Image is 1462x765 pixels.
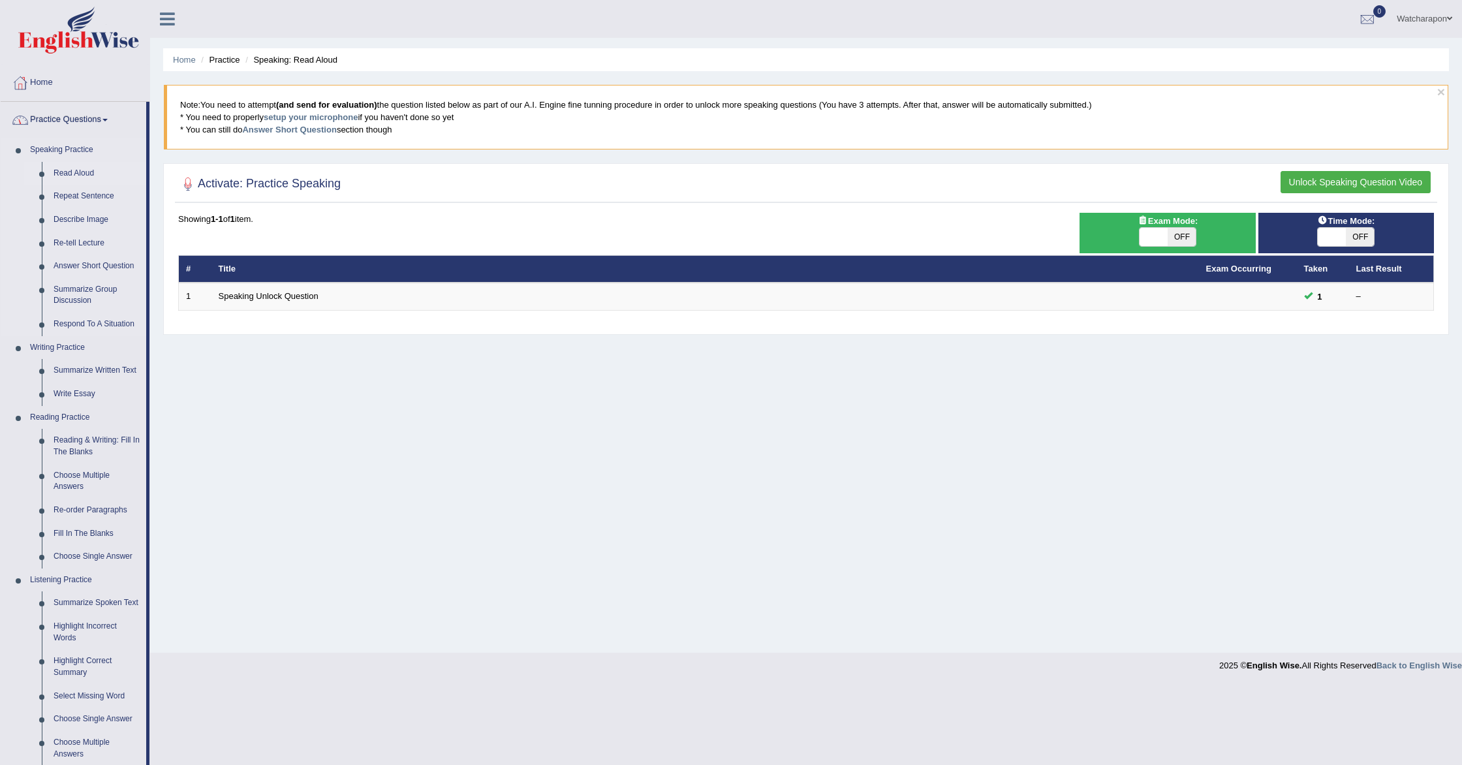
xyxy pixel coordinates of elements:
b: 1-1 [211,214,223,224]
a: Fill In The Blanks [48,522,146,546]
a: Highlight Incorrect Words [48,615,146,649]
blockquote: You need to attempt the question listed below as part of our A.I. Engine fine tunning procedure i... [164,85,1448,149]
a: Summarize Group Discussion [48,278,146,313]
a: Describe Image [48,208,146,232]
th: # [179,255,211,283]
a: Re-order Paragraphs [48,499,146,522]
a: Home [1,65,149,97]
span: Exam Mode: [1132,214,1203,228]
a: Respond To A Situation [48,313,146,336]
a: setup your microphone [264,112,358,122]
strong: English Wise. [1247,661,1301,670]
a: Repeat Sentence [48,185,146,208]
a: Re-tell Lecture [48,232,146,255]
a: Reading Practice [24,406,146,429]
li: Speaking: Read Aloud [242,54,337,66]
button: Unlock Speaking Question Video [1281,171,1431,193]
span: Note: [180,100,200,110]
button: × [1437,85,1445,99]
a: Writing Practice [24,336,146,360]
span: 0 [1373,5,1386,18]
a: Practice Questions [1,102,146,134]
a: Read Aloud [48,162,146,185]
div: Showing of item. [178,213,1434,225]
a: Write Essay [48,382,146,406]
a: Speaking Unlock Question [219,291,319,301]
th: Last Result [1349,255,1434,283]
a: Speaking Practice [24,138,146,162]
a: Select Missing Word [48,685,146,708]
div: Show exams occurring in exams [1080,213,1255,253]
span: OFF [1346,228,1374,246]
td: 1 [179,283,211,310]
a: Choose Multiple Answers [48,464,146,499]
div: – [1356,290,1427,303]
a: Highlight Correct Summary [48,649,146,684]
a: Answer Short Question [242,125,336,134]
span: OFF [1168,228,1196,246]
a: Back to English Wise [1376,661,1462,670]
a: Exam Occurring [1206,264,1271,273]
h2: Activate: Practice Speaking [178,174,341,194]
div: 2025 © All Rights Reserved [1219,653,1462,672]
a: Summarize Written Text [48,359,146,382]
b: 1 [230,214,235,224]
th: Title [211,255,1199,283]
li: Practice [198,54,240,66]
a: Reading & Writing: Fill In The Blanks [48,429,146,463]
b: (and send for evaluation) [276,100,377,110]
th: Taken [1297,255,1349,283]
span: You can still take this question [1313,290,1328,304]
span: Time Mode: [1312,214,1380,228]
a: Choose Single Answer [48,708,146,731]
a: Home [173,55,196,65]
a: Listening Practice [24,569,146,592]
a: Choose Single Answer [48,545,146,569]
a: Answer Short Question [48,255,146,278]
a: Summarize Spoken Text [48,591,146,615]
